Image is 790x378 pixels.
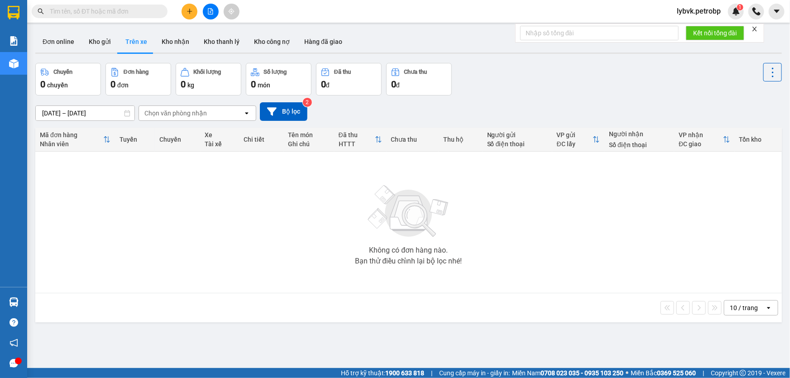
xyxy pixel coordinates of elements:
[626,371,628,375] span: ⚪️
[144,109,207,118] div: Chọn văn phòng nhận
[679,140,723,148] div: ĐC giao
[386,63,452,96] button: Chưa thu0đ
[769,4,785,19] button: caret-down
[118,31,154,53] button: Trên xe
[334,128,387,152] th: Toggle SortBy
[737,4,743,10] sup: 1
[36,106,134,120] input: Select a date range.
[552,128,605,152] th: Toggle SortBy
[35,31,81,53] button: Đơn online
[224,4,239,19] button: aim
[187,81,194,89] span: kg
[117,81,129,89] span: đơn
[205,131,235,139] div: Xe
[443,136,478,143] div: Thu hộ
[334,69,351,75] div: Đã thu
[557,140,593,148] div: ĐC lấy
[251,79,256,90] span: 0
[207,8,214,14] span: file-add
[53,69,72,75] div: Chuyến
[110,79,115,90] span: 0
[40,79,45,90] span: 0
[124,69,148,75] div: Đơn hàng
[205,140,235,148] div: Tài xế
[520,26,679,40] input: Nhập số tổng đài
[9,59,19,68] img: warehouse-icon
[385,369,424,377] strong: 1900 633 818
[674,128,735,152] th: Toggle SortBy
[679,131,723,139] div: VP nhận
[738,4,742,10] span: 1
[686,26,744,40] button: Kết nối tổng đài
[35,128,115,152] th: Toggle SortBy
[439,368,510,378] span: Cung cấp máy in - giấy in:
[739,136,777,143] div: Tồn kho
[355,258,462,265] div: Bạn thử điều chỉnh lại bộ lọc nhé!
[120,136,150,143] div: Tuyến
[182,4,197,19] button: plus
[703,368,704,378] span: |
[740,370,746,376] span: copyright
[187,8,193,14] span: plus
[297,31,350,53] button: Hàng đã giao
[326,81,330,89] span: đ
[9,297,19,307] img: warehouse-icon
[47,81,68,89] span: chuyến
[10,359,18,368] span: message
[730,303,758,312] div: 10 / trang
[35,63,101,96] button: Chuyến0chuyến
[321,79,326,90] span: 0
[50,6,157,16] input: Tìm tên, số ĐT hoặc mã đơn
[181,79,186,90] span: 0
[487,140,548,148] div: Số điện thoại
[10,339,18,347] span: notification
[732,7,740,15] img: icon-new-feature
[40,131,103,139] div: Mã đơn hàng
[264,69,287,75] div: Số lượng
[773,7,781,15] span: caret-down
[316,63,382,96] button: Đã thu0đ
[260,102,307,121] button: Bộ lọc
[243,110,250,117] svg: open
[391,79,396,90] span: 0
[631,368,696,378] span: Miền Bắc
[657,369,696,377] strong: 0369 525 060
[81,31,118,53] button: Kho gửi
[258,81,270,89] span: món
[752,26,758,32] span: close
[609,141,670,148] div: Số điện thoại
[38,8,44,14] span: search
[154,31,196,53] button: Kho nhận
[339,140,375,148] div: HTTT
[246,63,311,96] button: Số lượng0món
[176,63,241,96] button: Khối lượng0kg
[9,36,19,46] img: solution-icon
[364,180,454,243] img: svg+xml;base64,PHN2ZyBjbGFzcz0ibGlzdC1wbHVnX19zdmciIHhtbG5zPSJodHRwOi8vd3d3LnczLm9yZy8yMDAwL3N2Zy...
[369,247,448,254] div: Không có đơn hàng nào.
[303,98,312,107] sup: 2
[765,304,772,311] svg: open
[8,6,19,19] img: logo-vxr
[512,368,623,378] span: Miền Nam
[391,136,435,143] div: Chưa thu
[693,28,737,38] span: Kết nối tổng đài
[396,81,400,89] span: đ
[288,131,330,139] div: Tên món
[487,131,548,139] div: Người gửi
[105,63,171,96] button: Đơn hàng0đơn
[431,368,432,378] span: |
[196,31,247,53] button: Kho thanh lý
[404,69,427,75] div: Chưa thu
[670,5,728,17] span: lybvk.petrobp
[609,130,670,138] div: Người nhận
[541,369,623,377] strong: 0708 023 035 - 0935 103 250
[194,69,221,75] div: Khối lượng
[228,8,235,14] span: aim
[341,368,424,378] span: Hỗ trợ kỹ thuật:
[247,31,297,53] button: Kho công nợ
[10,318,18,327] span: question-circle
[244,136,279,143] div: Chi tiết
[203,4,219,19] button: file-add
[339,131,375,139] div: Đã thu
[557,131,593,139] div: VP gửi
